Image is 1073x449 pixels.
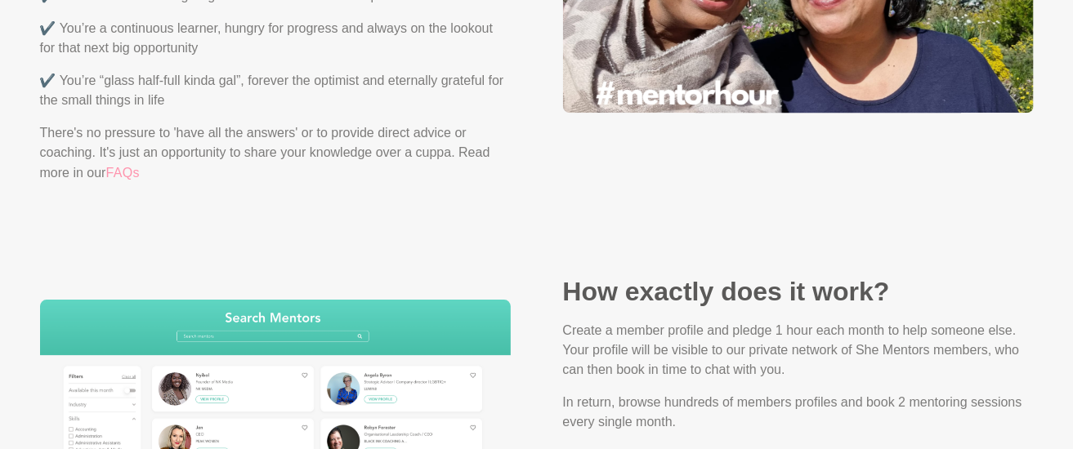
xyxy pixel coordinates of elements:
[40,19,511,58] p: ✔️ You’re a continuous learner, hungry for progress and always on the lookout for that next big o...
[40,71,511,110] p: ✔️ You’re “glass half-full kinda gal”, forever the optimist and eternally grateful for the small ...
[40,123,511,184] p: There's no pressure to 'have all the answers' or to provide direct advice or coaching. It's just ...
[563,275,1034,308] h2: How exactly does it work?
[563,321,1034,380] p: Create a member profile and pledge 1 hour each month to help someone else. Your profile will be v...
[105,162,140,184] a: FAQs
[563,393,1034,432] p: In return, browse hundreds of members profiles and book 2 mentoring sessions every single month.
